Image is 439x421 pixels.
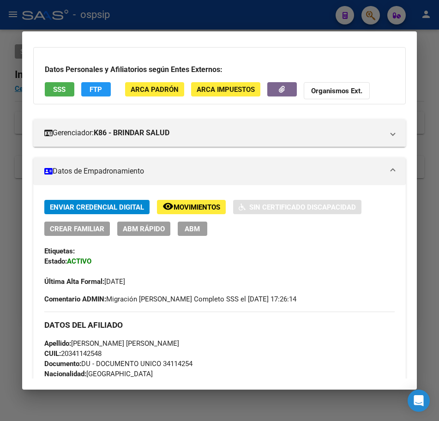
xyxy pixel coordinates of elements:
[81,82,111,96] button: FTP
[44,200,150,214] button: Enviar Credencial Digital
[44,295,106,303] strong: Comentario ADMIN:
[197,85,255,94] span: ARCA Impuestos
[45,64,395,75] h3: Datos Personales y Afiliatorios según Entes Externos:
[53,85,66,94] span: SSS
[50,225,104,233] span: Crear Familiar
[191,82,260,96] button: ARCA Impuestos
[311,87,362,95] strong: Organismos Ext.
[44,294,296,304] span: Migración [PERSON_NAME] Completo SSS el [DATE] 17:26:14
[44,222,110,236] button: Crear Familiar
[44,349,102,358] span: 20341142548
[44,349,61,358] strong: CUIL:
[162,201,174,212] mat-icon: remove_red_eye
[94,127,169,138] strong: K86 - BRINDAR SALUD
[174,203,220,211] span: Movimientos
[44,370,86,378] strong: Nacionalidad:
[44,127,384,138] mat-panel-title: Gerenciador:
[44,370,153,378] span: [GEOGRAPHIC_DATA]
[44,360,192,368] span: DU - DOCUMENTO UNICO 34114254
[408,390,430,412] div: Open Intercom Messenger
[44,320,395,330] h3: DATOS DEL AFILIADO
[44,339,179,348] span: [PERSON_NAME] [PERSON_NAME]
[45,82,74,96] button: SSS
[131,85,179,94] span: ARCA Padrón
[185,225,200,233] span: ABM
[44,360,81,368] strong: Documento:
[33,157,406,185] mat-expansion-panel-header: Datos de Empadronamiento
[44,277,104,286] strong: Última Alta Formal:
[90,85,102,94] span: FTP
[67,257,91,265] strong: ACTIVO
[157,200,226,214] button: Movimientos
[33,119,406,147] mat-expansion-panel-header: Gerenciador:K86 - BRINDAR SALUD
[233,200,361,214] button: Sin Certificado Discapacidad
[44,247,75,255] strong: Etiquetas:
[50,203,144,211] span: Enviar Credencial Digital
[249,203,356,211] span: Sin Certificado Discapacidad
[44,277,125,286] span: [DATE]
[44,257,67,265] strong: Estado:
[178,222,207,236] button: ABM
[44,166,384,177] mat-panel-title: Datos de Empadronamiento
[117,222,170,236] button: ABM Rápido
[125,82,184,96] button: ARCA Padrón
[44,339,71,348] strong: Apellido:
[123,225,165,233] span: ABM Rápido
[304,82,370,99] button: Organismos Ext.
